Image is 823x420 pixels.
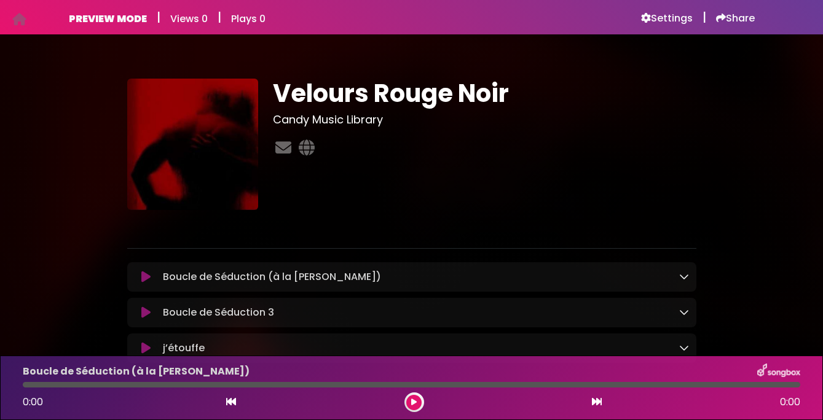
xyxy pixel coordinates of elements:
[163,305,274,320] p: Boucle de Séduction 3
[163,341,205,356] p: j’étouffe
[231,13,266,25] h6: Plays 0
[127,79,259,210] img: WDXimotPTsGlODE0pUus
[273,113,696,126] h3: Candy Music Library
[23,364,250,379] p: Boucle de Séduction (à la [PERSON_NAME])
[716,12,755,25] a: Share
[641,12,693,25] a: Settings
[23,395,43,409] span: 0:00
[780,395,800,410] span: 0:00
[157,10,160,25] h5: |
[218,10,221,25] h5: |
[273,79,696,108] h1: Velours Rouge Noir
[69,13,147,25] h6: PREVIEW MODE
[757,364,800,379] img: songbox-logo-white.png
[170,13,208,25] h6: Views 0
[703,10,706,25] h5: |
[163,270,381,284] p: Boucle de Séduction (à la [PERSON_NAME])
